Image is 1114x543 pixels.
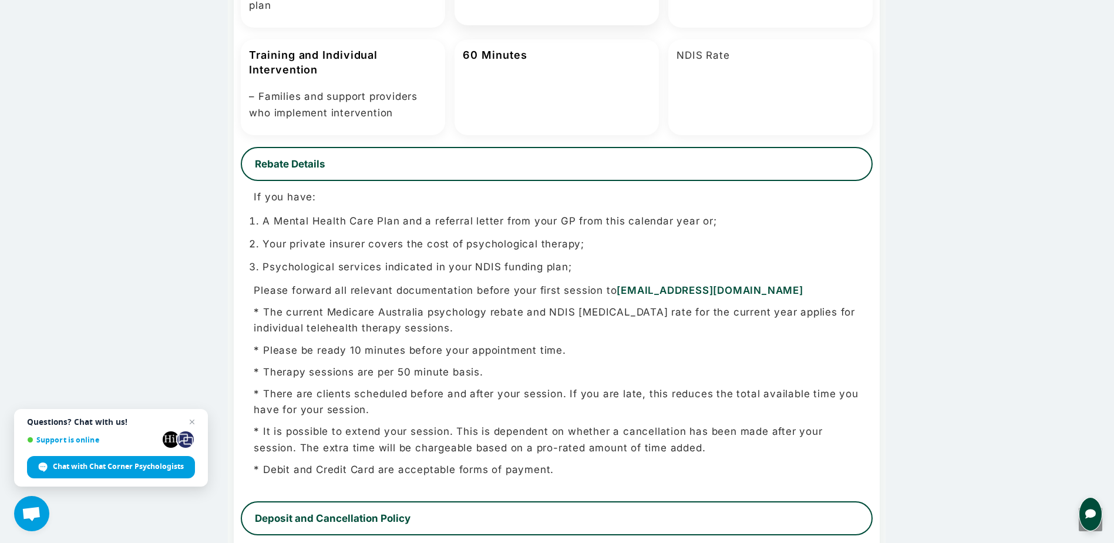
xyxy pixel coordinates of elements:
p: * There are clients scheduled before and after your session. If you are late, this reduces the to... [254,386,860,418]
span: Close chat [185,415,199,429]
p: * It is possible to extend your session. This is dependent on whether a cancellation has been mad... [254,424,860,455]
p: * Debit and Credit Card are acceptable forms of payment. [254,462,860,478]
div: Chat with Chat Corner Psychologists [27,456,195,478]
h3: Training and Individual Intervention [249,48,437,77]
li: Psychological services indicated in your NDIS funding plan; [262,257,860,277]
button: Rebate Details [241,147,873,181]
p: If you have: [254,189,860,205]
button: Open chat for queries [1079,497,1102,531]
p: * The current Medicare Australia psychology rebate and NDIS [MEDICAL_DATA] rate for the current y... [254,304,860,336]
p: * Please be ready 10 minutes before your appointment time. [254,343,860,358]
p: * Therapy sessions are per 50 minute basis. [254,364,860,380]
li: A Mental Health Care Plan and a referral letter from your GP from this calendar year or; [262,211,860,231]
span: Support is online [27,435,159,444]
span: Chat with Chat Corner Psychologists [53,461,184,472]
a: Scroll to the top of the page [1079,508,1102,531]
li: Your private insurer covers the cost of psychological therapy; [262,234,860,254]
button: Deposit and Cancellation Policy [241,501,873,535]
p: – Families and support providers who implement intervention [249,89,437,120]
div: Open chat [14,496,49,531]
p: Please forward all relevant documentation before your first session to [254,283,860,299]
strong: 60 Minutes [463,49,527,61]
a: [EMAIL_ADDRESS][DOMAIN_NAME] [617,284,803,296]
span: Questions? Chat with us! [27,417,195,427]
p: NDIS Rate [677,48,864,63]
